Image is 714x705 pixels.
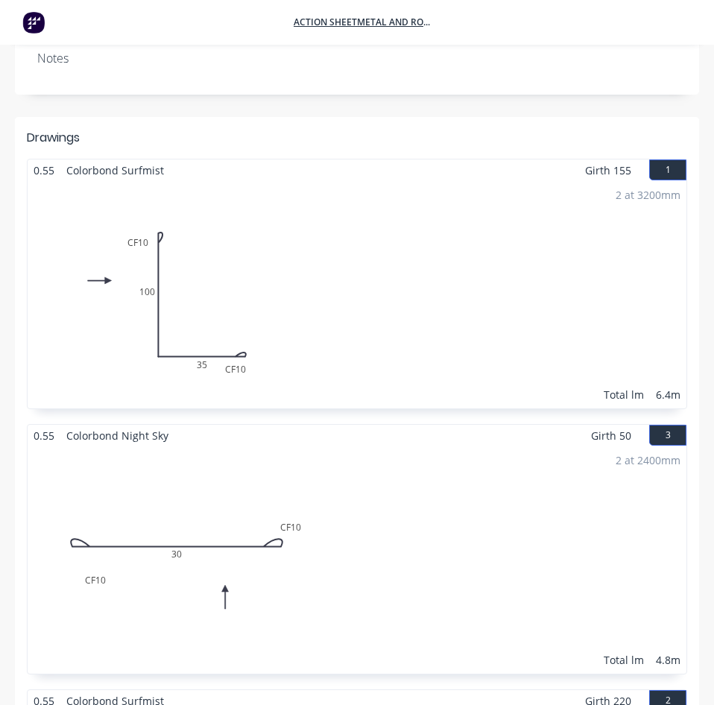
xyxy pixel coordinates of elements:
img: Factory [22,11,45,34]
span: Colorbond Surfmist [60,159,170,181]
div: 0CF10CF10302 at 2400mmTotal lm4.8m [28,446,686,674]
div: 6.4m [656,387,680,402]
div: 2 at 2400mm [616,452,680,468]
div: 0CF10100CF10352 at 3200mmTotal lm6.4m [28,181,686,408]
span: Girth 155 [585,159,631,181]
div: Total lm [604,652,644,668]
span: 0.55 [28,159,60,181]
button: 1 [649,159,686,180]
div: Notes [37,51,677,66]
div: Drawings [27,129,80,147]
button: 3 [649,425,686,446]
div: 4.8m [656,652,680,668]
div: 2 at 3200mm [616,187,680,203]
div: Total lm [604,387,644,402]
span: Girth 50 [591,425,631,446]
span: 0.55 [28,425,60,446]
a: Action Sheetmetal and Roofing [294,16,435,29]
span: Colorbond Night Sky [60,425,174,446]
